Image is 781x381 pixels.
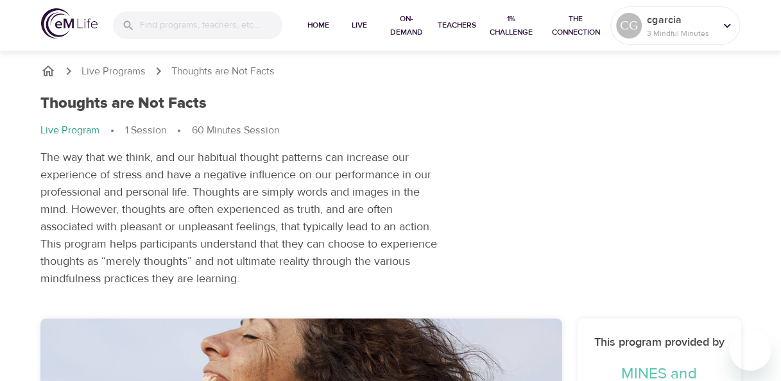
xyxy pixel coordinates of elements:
[546,12,605,39] span: The Connection
[344,19,375,32] span: Live
[593,334,726,352] h6: This program provided by
[616,13,642,38] div: CG
[40,63,741,79] nav: breadcrumb
[192,123,279,138] p: 60 Minutes Session
[438,19,476,32] span: Teachers
[647,28,715,39] p: 3 Mindful Minutes
[125,123,166,138] p: 1 Session
[385,12,427,39] span: On-Demand
[486,12,536,39] span: 1% Challenge
[41,8,98,38] img: logo
[171,64,275,79] p: Thoughts are Not Facts
[40,123,99,138] p: Live Program
[40,123,443,139] nav: breadcrumb
[303,19,334,32] span: Home
[40,94,207,113] h1: Thoughts are Not Facts
[730,330,771,371] iframe: Button to launch messaging window
[140,12,282,39] input: Find programs, teachers, etc...
[647,12,715,28] p: cgarcia
[82,64,146,79] a: Live Programs
[40,149,443,287] p: The way that we think, and our habitual thought patterns can increase our experience of stress an...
